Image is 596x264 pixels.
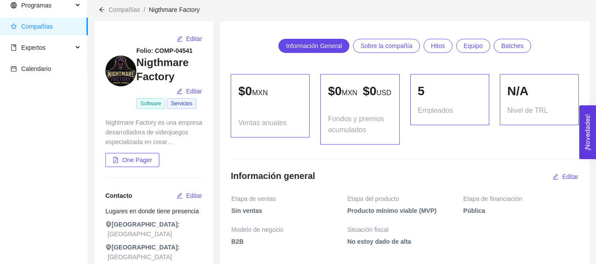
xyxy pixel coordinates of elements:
[11,45,17,51] span: book
[231,170,315,182] h4: Información general
[186,191,202,201] span: Editar
[347,206,462,223] span: Producto mínimo viable (MVP)
[231,225,288,234] span: Modelo de negocio
[21,44,45,51] span: Expertos
[176,193,183,200] span: edit
[501,39,524,52] span: Batches
[21,65,51,72] span: Calendario
[176,32,203,46] button: editEditar
[552,174,559,181] span: edit
[463,206,578,223] span: Pública
[507,105,548,116] span: Nivel de TRL
[579,105,596,159] button: Open Feedback Widget
[562,172,578,182] span: Editar
[431,39,445,52] span: Hitos
[122,155,152,165] span: One Pager
[21,2,51,9] span: Programas
[347,194,404,204] span: Etapa del producto
[552,170,579,184] button: editEditar
[231,237,346,253] span: B2B
[109,6,140,13] span: Compañías
[167,98,196,109] span: Servicios
[186,86,202,96] span: Editar
[342,89,358,97] span: MXN
[418,105,453,116] span: Empleados
[149,6,199,13] span: Nigthmare Factory
[353,39,420,53] a: Sobre la compañía
[347,237,578,253] span: No estoy dado de alta
[238,117,286,128] span: Ventas anuales
[105,242,180,252] span: [GEOGRAPHIC_DATA]:
[11,23,17,30] span: star
[328,113,392,135] span: Fondos y premios acumulados
[136,56,202,84] h3: Nigthmare Factory
[231,194,280,204] span: Etapa de ventas
[328,82,392,101] p: $ 0 $ 0
[11,2,17,8] span: global
[360,39,412,52] span: Sobre la compañía
[176,36,183,43] span: edit
[278,39,349,53] a: Información General
[105,219,180,229] span: [GEOGRAPHIC_DATA]:
[286,39,342,52] span: Información General
[231,206,346,223] span: Sin ventas
[108,252,172,262] span: [GEOGRAPHIC_DATA]
[347,225,393,234] span: Situación fiscal
[456,39,491,53] a: Equipo
[176,189,203,203] button: editEditar
[424,39,453,53] a: Hitos
[105,192,132,199] span: Contacto
[21,23,53,30] span: Compañías
[176,84,203,98] button: editEditar
[136,98,165,109] span: Software
[186,34,202,44] span: Editar
[136,47,193,54] strong: Folio: COMP-04541
[507,82,571,101] div: N/A
[494,39,531,53] a: Batches
[144,6,146,13] span: /
[464,39,483,52] span: Equipo
[105,153,159,167] button: file-pdfOne Pager
[376,89,391,97] span: USD
[252,89,268,97] span: MXN
[238,82,302,101] p: $ 0
[11,66,17,72] span: calendar
[112,157,119,164] span: file-pdf
[99,7,105,13] span: arrow-left
[463,194,527,204] span: Etapa de financiación
[105,208,199,215] span: Lugares en donde tiene presencia
[108,229,172,239] span: [GEOGRAPHIC_DATA]
[105,244,112,250] span: environment
[105,221,112,227] span: environment
[176,88,183,95] span: edit
[418,82,482,101] div: 5
[105,118,202,147] div: Nightmare Factory es una empresa desarrolladora de videojuegos especializada en crear experiencia...
[105,56,136,86] img: 1746827371552-9%20may%202025,%2003_49_13%20p.m..png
